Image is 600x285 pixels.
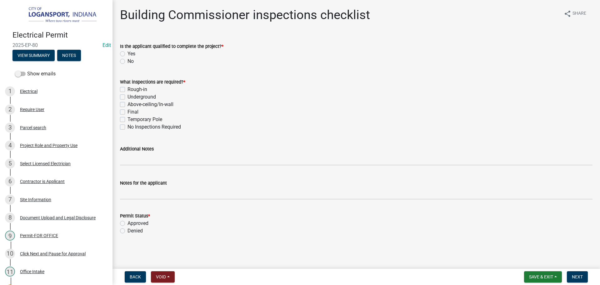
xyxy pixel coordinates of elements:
[20,197,51,202] div: Site Information
[20,107,44,112] div: Require User
[127,220,148,227] label: Approved
[127,101,173,108] label: Above-ceiling/In-wall
[20,269,44,274] div: Office Intake
[127,58,134,65] label: No
[5,86,15,96] div: 1
[151,271,175,282] button: Void
[127,86,147,93] label: Rough-in
[5,123,15,133] div: 3
[20,216,96,220] div: Document Upload and Legal Disclosure
[12,50,55,61] button: View Summary
[20,125,46,130] div: Parcel search
[524,271,562,282] button: Save & Exit
[130,274,141,279] span: Back
[20,143,77,148] div: Project Role and Property Use
[564,10,571,18] i: share
[120,8,370,23] h1: Building Commissioner inspections checklist
[57,53,81,58] wm-modal-confirm: Notes
[12,7,102,24] img: City of Logansport, Indiana
[20,233,58,238] div: Permit-FOR OFFICE
[127,116,162,123] label: Temporary Pole
[127,227,143,235] label: Denied
[120,214,150,218] label: Permit Status
[127,93,156,101] label: Underground
[127,108,138,116] label: Final
[120,181,167,186] label: Notes for the applicant
[57,50,81,61] button: Notes
[5,159,15,169] div: 5
[102,42,111,48] a: Edit
[5,195,15,205] div: 7
[20,161,71,166] div: Select Licensed Electrician
[102,42,111,48] wm-modal-confirm: Edit Application Number
[559,8,591,20] button: shareShare
[5,104,15,115] div: 2
[120,80,185,84] label: What inspections are required?
[567,271,588,282] button: Next
[12,53,55,58] wm-modal-confirm: Summary
[125,271,146,282] button: Back
[127,123,181,131] label: No Inspections Required
[15,70,56,78] label: Show emails
[5,231,15,241] div: 9
[12,31,107,40] h4: Electrical Permit
[120,147,154,151] label: Additional Notes
[5,140,15,150] div: 4
[20,179,65,184] div: Contractor is Applicant
[5,176,15,186] div: 6
[20,252,86,256] div: Click Next and Pause for Approval
[12,42,100,48] span: 2025-EP-80
[529,274,553,279] span: Save & Exit
[5,249,15,259] div: 10
[120,44,223,49] label: Is the applicant qualified to complete the project?
[156,274,166,279] span: Void
[127,50,135,58] label: Yes
[5,213,15,223] div: 8
[572,10,586,18] span: Share
[20,89,37,94] div: Electrical
[5,267,15,277] div: 11
[572,274,583,279] span: Next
